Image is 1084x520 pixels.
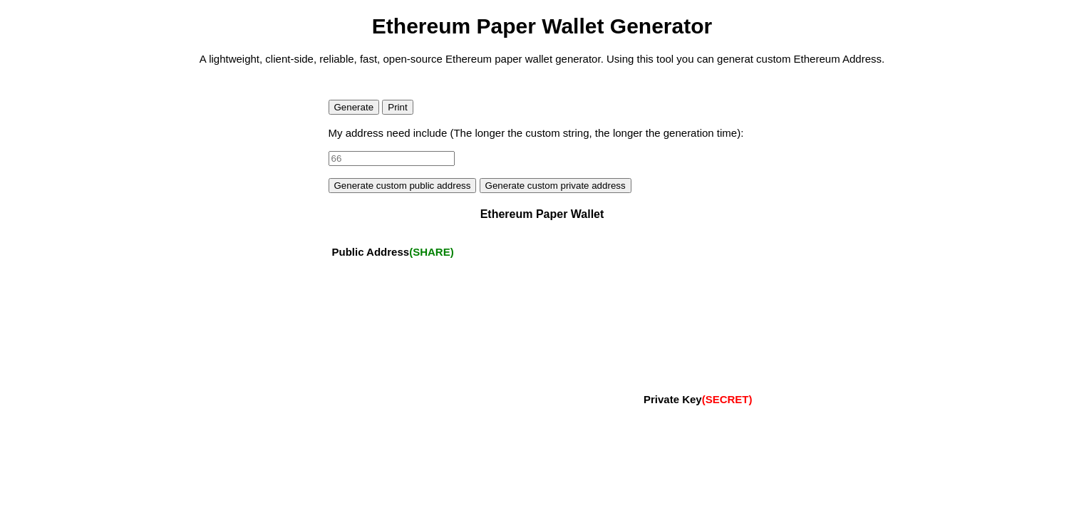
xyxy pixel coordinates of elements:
label: My address need include (The longer the custom string, the longer the generation time): [329,127,744,139]
span: (SHARE) [409,246,454,258]
h1: Ethereum Paper Wallet Generator [6,14,1078,38]
span: (SECRET) [702,393,753,405]
input: 66 [329,151,455,166]
th: Public Address [329,239,756,265]
div: Private Key [644,393,753,405]
button: Print [382,100,413,115]
span: Ethereum Paper Wallet [480,208,604,220]
button: Generate custom private address [480,178,631,193]
p: A lightweight, client-side, reliable, fast, open-source Ethereum paper wallet generator. Using th... [6,53,1078,65]
button: Generate custom public address [329,178,477,193]
button: Generate [329,100,380,115]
